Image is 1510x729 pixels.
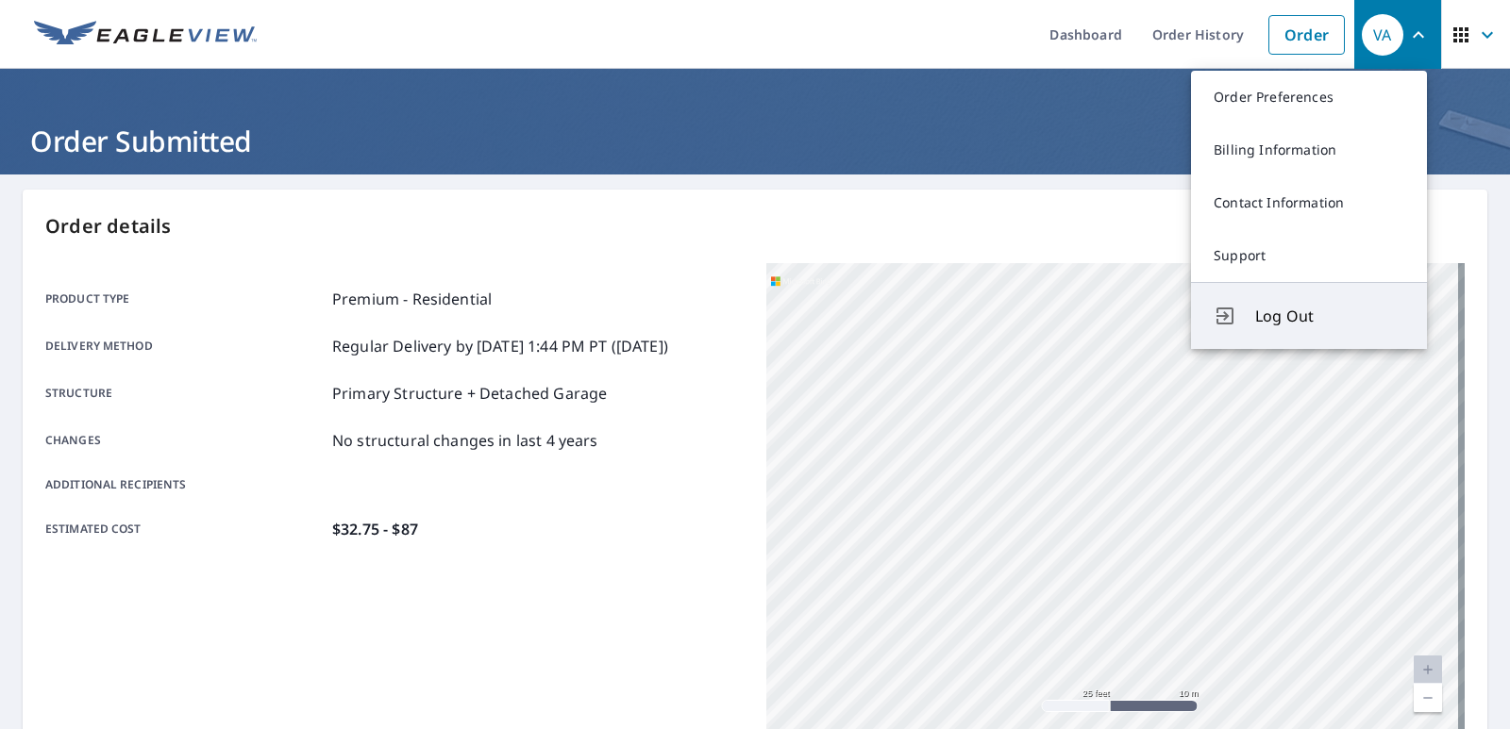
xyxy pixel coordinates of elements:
[332,429,598,452] p: No structural changes in last 4 years
[45,518,325,540] p: Estimated cost
[45,335,325,357] p: Delivery method
[1414,655,1442,684] a: Current Level 20, Zoom In Disabled
[1191,282,1427,349] button: Log Out
[1414,684,1442,712] a: Current Level 20, Zoom Out
[45,476,325,493] p: Additional recipients
[34,21,257,49] img: EV Logo
[1191,176,1427,229] a: Contact Information
[45,212,1465,240] p: Order details
[332,382,607,405] p: Primary Structure + Detached Garage
[1191,229,1427,282] a: Support
[1362,14,1403,56] div: VA
[1191,124,1427,176] a: Billing Information
[45,429,325,452] p: Changes
[45,288,325,310] p: Product type
[332,288,492,310] p: Premium - Residential
[45,382,325,405] p: Structure
[1191,71,1427,124] a: Order Preferences
[1268,15,1345,55] a: Order
[332,335,668,357] p: Regular Delivery by [DATE] 1:44 PM PT ([DATE])
[23,122,1487,160] h1: Order Submitted
[1255,305,1404,327] span: Log Out
[332,518,418,540] p: $32.75 - $87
